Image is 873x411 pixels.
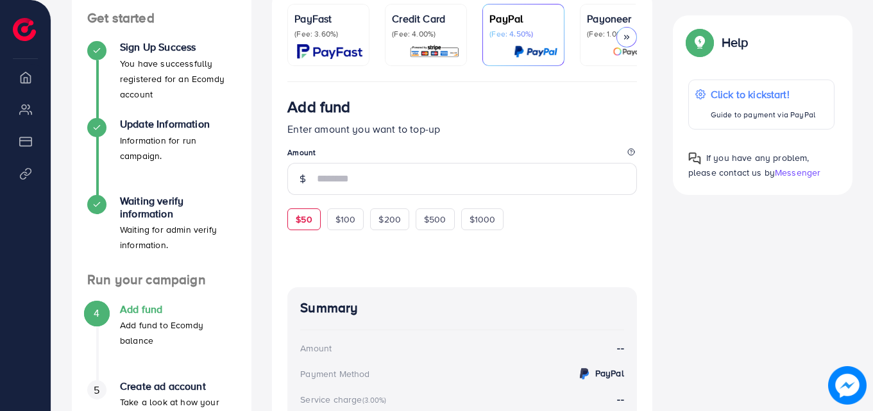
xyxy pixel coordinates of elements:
[617,340,623,355] strong: --
[577,366,592,382] img: credit
[120,195,236,219] h4: Waiting verify information
[120,118,236,130] h4: Update Information
[120,222,236,253] p: Waiting for admin verify information.
[489,11,557,26] p: PayPal
[120,133,236,164] p: Information for run campaign.
[409,44,460,59] img: card
[595,367,624,380] strong: PayPal
[688,31,711,54] img: Popup guide
[94,306,99,321] span: 4
[362,395,387,405] small: (3.00%)
[300,393,390,406] div: Service charge
[120,41,236,53] h4: Sign Up Success
[296,213,312,226] span: $50
[335,213,356,226] span: $100
[72,195,251,272] li: Waiting verify information
[424,213,446,226] span: $500
[300,342,332,355] div: Amount
[297,44,362,59] img: card
[775,166,820,179] span: Messenger
[613,44,655,59] img: card
[287,97,350,116] h3: Add fund
[120,56,236,102] p: You have successfully registered for an Ecomdy account
[72,118,251,195] li: Update Information
[120,317,236,348] p: Add fund to Ecomdy balance
[94,383,99,398] span: 5
[300,300,624,316] h4: Summary
[294,11,362,26] p: PayFast
[722,35,749,50] p: Help
[392,11,460,26] p: Credit Card
[287,147,637,163] legend: Amount
[72,41,251,118] li: Sign Up Success
[294,29,362,39] p: (Fee: 3.60%)
[828,366,867,405] img: image
[470,213,496,226] span: $1000
[300,367,369,380] div: Payment Method
[120,303,236,315] h4: Add fund
[688,152,701,165] img: Popup guide
[514,44,557,59] img: card
[587,11,655,26] p: Payoneer
[287,121,637,137] p: Enter amount you want to top-up
[13,18,36,41] img: logo
[711,87,815,102] p: Click to kickstart!
[120,380,236,392] h4: Create ad account
[72,10,251,26] h4: Get started
[587,29,655,39] p: (Fee: 1.00%)
[617,392,623,406] strong: --
[489,29,557,39] p: (Fee: 4.50%)
[711,107,815,122] p: Guide to payment via PayPal
[392,29,460,39] p: (Fee: 4.00%)
[688,151,809,179] span: If you have any problem, please contact us by
[378,213,401,226] span: $200
[72,272,251,288] h4: Run your campaign
[72,303,251,380] li: Add fund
